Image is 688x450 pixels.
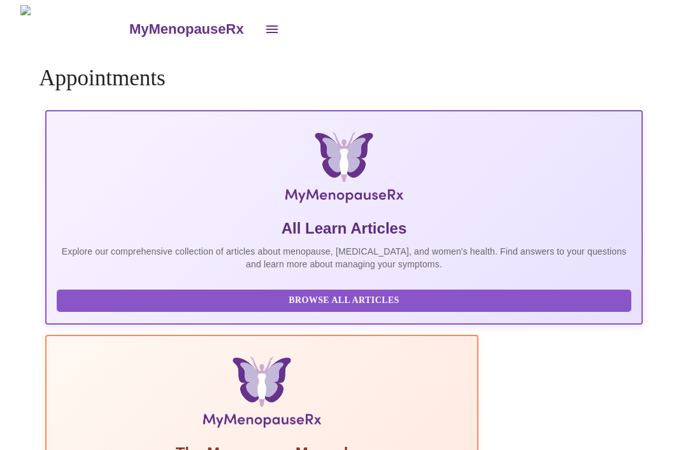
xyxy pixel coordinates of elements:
h5: All Learn Articles [57,218,631,239]
p: Explore our comprehensive collection of articles about menopause, [MEDICAL_DATA], and women's hea... [57,245,631,271]
a: Browse All Articles [57,294,634,305]
img: MyMenopauseRx Logo [20,5,127,53]
span: Browse All Articles [69,293,619,309]
button: Browse All Articles [57,290,631,312]
img: Menopause Manual [122,356,401,433]
h3: MyMenopauseRx [129,21,244,38]
img: MyMenopauseRx Logo [147,132,541,208]
a: MyMenopauseRx [127,7,256,52]
h4: Appointments [39,66,649,91]
button: open drawer [257,14,287,45]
